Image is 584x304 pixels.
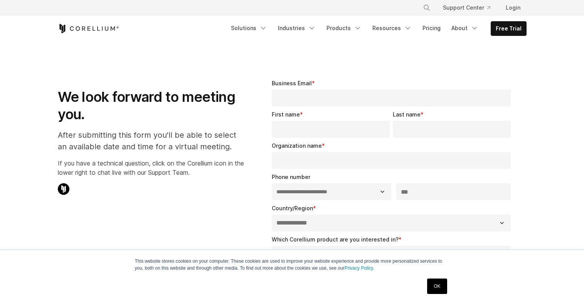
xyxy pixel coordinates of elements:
[58,183,69,195] img: Corellium Chat Icon
[427,279,447,294] a: OK
[447,21,483,35] a: About
[58,159,244,177] p: If you have a technical question, click on the Corellium icon in the lower right to chat live wit...
[272,236,399,243] span: Which Corellium product are you interested in?
[437,1,496,15] a: Support Center
[135,258,449,272] p: This website stores cookies on your computer. These cookies are used to improve your website expe...
[414,1,527,15] div: Navigation Menu
[500,1,527,15] a: Login
[491,22,526,35] a: Free Trial
[272,174,310,180] span: Phone number
[58,88,244,123] h1: We look forward to meeting you.
[322,21,366,35] a: Products
[226,21,272,35] a: Solutions
[272,80,312,86] span: Business Email
[272,111,300,118] span: First name
[418,21,445,35] a: Pricing
[58,24,119,33] a: Corellium Home
[272,205,313,211] span: Country/Region
[345,265,374,271] a: Privacy Policy.
[273,21,320,35] a: Industries
[272,142,322,149] span: Organization name
[393,111,421,118] span: Last name
[226,21,527,36] div: Navigation Menu
[420,1,434,15] button: Search
[58,129,244,152] p: After submitting this form you'll be able to select an available date and time for a virtual meet...
[368,21,416,35] a: Resources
